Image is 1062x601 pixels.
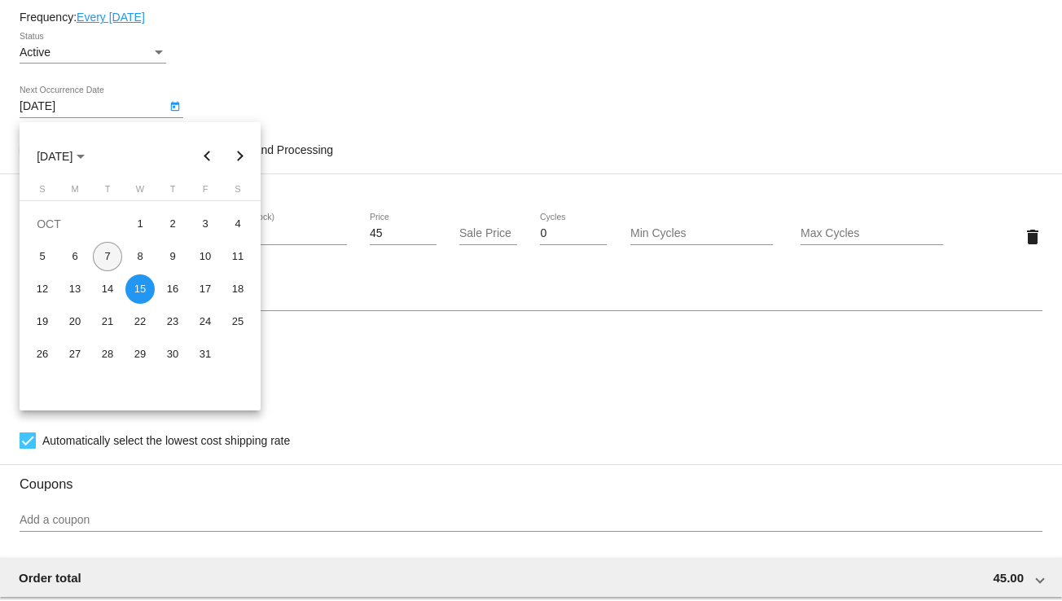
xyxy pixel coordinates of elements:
div: 23 [158,307,187,336]
td: October 1, 2025 [124,208,156,240]
td: October 5, 2025 [26,240,59,273]
td: October 29, 2025 [124,338,156,371]
th: Saturday [222,184,254,200]
td: October 30, 2025 [156,338,189,371]
div: 11 [223,242,252,271]
div: 3 [191,209,220,239]
td: October 26, 2025 [26,338,59,371]
td: October 13, 2025 [59,273,91,305]
div: 5 [28,242,57,271]
th: Monday [59,184,91,200]
div: 12 [28,274,57,304]
div: 30 [158,340,187,369]
td: October 24, 2025 [189,305,222,338]
div: 7 [93,242,122,271]
td: October 25, 2025 [222,305,254,338]
td: October 14, 2025 [91,273,124,305]
span: [DATE] [37,150,85,163]
div: 29 [125,340,155,369]
td: October 31, 2025 [189,338,222,371]
td: October 17, 2025 [189,273,222,305]
div: 4 [223,209,252,239]
div: 22 [125,307,155,336]
div: 16 [158,274,187,304]
td: October 4, 2025 [222,208,254,240]
td: October 9, 2025 [156,240,189,273]
div: 9 [158,242,187,271]
button: Choose month and year [24,140,98,173]
td: October 19, 2025 [26,305,59,338]
th: Tuesday [91,184,124,200]
td: October 23, 2025 [156,305,189,338]
div: 20 [60,307,90,336]
td: October 7, 2025 [91,240,124,273]
td: October 8, 2025 [124,240,156,273]
div: 6 [60,242,90,271]
th: Sunday [26,184,59,200]
div: 1 [125,209,155,239]
td: October 16, 2025 [156,273,189,305]
th: Wednesday [124,184,156,200]
div: 31 [191,340,220,369]
div: 24 [191,307,220,336]
div: 21 [93,307,122,336]
td: October 11, 2025 [222,240,254,273]
td: October 15, 2025 [124,273,156,305]
th: Thursday [156,184,189,200]
td: October 10, 2025 [189,240,222,273]
div: 25 [223,307,252,336]
td: October 3, 2025 [189,208,222,240]
td: October 20, 2025 [59,305,91,338]
div: 2 [158,209,187,239]
td: October 18, 2025 [222,273,254,305]
div: 18 [223,274,252,304]
th: Friday [189,184,222,200]
td: October 22, 2025 [124,305,156,338]
div: 15 [125,274,155,304]
div: 13 [60,274,90,304]
div: 28 [93,340,122,369]
td: October 27, 2025 [59,338,91,371]
td: October 6, 2025 [59,240,91,273]
td: OCT [26,208,124,240]
button: Next month [224,140,257,173]
div: 8 [125,242,155,271]
div: 14 [93,274,122,304]
td: October 2, 2025 [156,208,189,240]
div: 19 [28,307,57,336]
td: October 12, 2025 [26,273,59,305]
td: October 21, 2025 [91,305,124,338]
div: 10 [191,242,220,271]
div: 26 [28,340,57,369]
button: Previous month [191,140,224,173]
div: 27 [60,340,90,369]
td: October 28, 2025 [91,338,124,371]
div: 17 [191,274,220,304]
